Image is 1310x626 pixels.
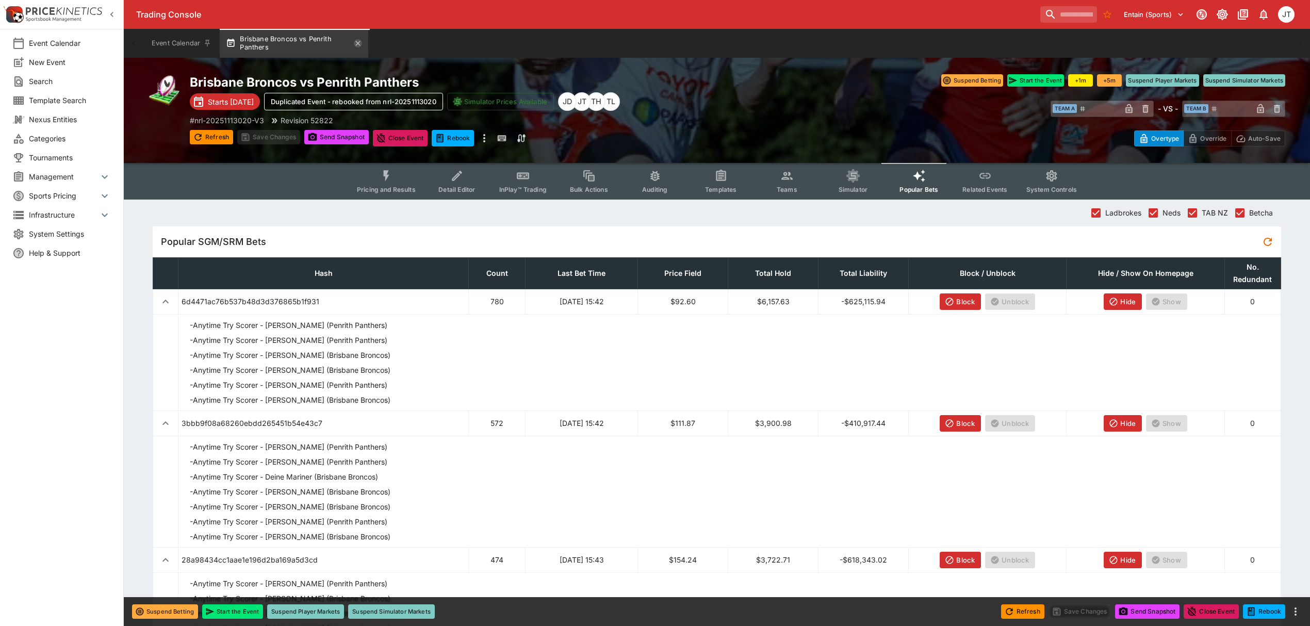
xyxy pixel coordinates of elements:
td: 780 [469,289,525,314]
th: No. Redundant [1224,257,1281,289]
td: -$410,917.44 [818,410,909,436]
td: 572 [469,410,525,436]
button: more [1289,605,1302,618]
span: Management [29,171,99,182]
button: Toggle light/dark mode [1213,5,1232,24]
button: Suspend Player Markets [1126,74,1199,87]
span: Team A [1053,104,1077,113]
div: Todd Henderson [587,92,605,111]
p: - Anytime Try Scorer - [PERSON_NAME] (Penrith Panthers) [190,456,387,467]
span: Detail Editor [438,186,475,193]
th: Price Field [638,257,728,289]
span: Search [29,76,111,87]
p: Copy To Clipboard [190,115,264,126]
span: TAB NZ [1202,207,1228,218]
button: Simulator Prices Available [447,93,554,110]
button: Connected to PK [1192,5,1211,24]
span: Neds [1162,207,1181,218]
td: $154.24 [638,547,728,572]
p: - Anytime Try Scorer - [PERSON_NAME] (Penrith Panthers) [190,578,387,589]
span: Infrastructure [29,209,99,220]
td: 3bbb9f08a68260ebdd265451b54e43c7 [178,410,469,436]
td: [DATE] 15:43 [525,547,638,572]
span: Popular Bets [899,186,938,193]
span: Nexus Entities [29,114,111,125]
button: Notifications [1254,5,1273,24]
button: Block [940,293,981,310]
span: Templates [705,186,736,193]
button: Block [940,552,981,568]
button: Select Tenant [1118,6,1190,23]
span: Tournaments [29,152,111,163]
button: Documentation [1234,5,1252,24]
span: Bulk Actions [570,186,608,193]
p: - Anytime Try Scorer - [PERSON_NAME] (Brisbane Broncos) [190,365,390,375]
button: Hide [1104,293,1142,310]
p: - Anytime Try Scorer - [PERSON_NAME] (Penrith Panthers) [190,516,387,527]
button: Close Event [373,130,428,146]
td: $92.60 [638,289,728,314]
span: Related Events [962,186,1007,193]
p: - Anytime Try Scorer - [PERSON_NAME] (Penrith Panthers) [190,380,387,390]
p: 0 [1228,296,1278,307]
td: $3,900.98 [728,410,818,436]
td: $3,722.71 [728,547,818,572]
span: System Settings [29,228,111,239]
button: Suspend Betting [941,74,1003,87]
img: PriceKinetics [26,7,102,15]
th: Hash [178,257,469,289]
button: expand row [156,414,175,433]
p: Overtype [1151,133,1179,144]
span: InPlay™ Trading [499,186,547,193]
button: expand row [156,292,175,311]
span: Auditing [642,186,667,193]
button: Brisbane Broncos vs Penrith Panthers [220,29,368,58]
div: Trent Lewis [601,92,620,111]
div: Event type filters [349,163,1085,200]
p: Starts [DATE] [208,96,254,107]
span: System Controls [1026,186,1077,193]
button: Refresh [190,130,233,144]
td: [DATE] 15:42 [525,289,638,314]
button: Hide [1104,552,1142,568]
span: Help & Support [29,248,111,258]
button: Hide [1104,415,1142,432]
span: Template Search [29,95,111,106]
p: - Anytime Try Scorer - [PERSON_NAME] (Penrith Panthers) [190,320,387,331]
h6: - VS - [1158,103,1178,114]
img: Sportsbook Management [26,17,81,22]
button: Duplicated Event - rebooked from nrl-20251113020 [432,130,474,146]
button: Refresh [1001,604,1044,619]
td: 474 [469,547,525,572]
span: Ladbrokes [1105,207,1141,218]
button: Block [940,415,981,432]
td: [DATE] 15:42 [525,410,638,436]
div: Joshua Thomson [1278,6,1295,23]
span: Teams [777,186,797,193]
p: - Anytime Try Scorer - [PERSON_NAME] (Penrith Panthers) [190,335,387,345]
p: - Anytime Try Scorer - [PERSON_NAME] (Brisbane Broncos) [190,486,390,497]
div: Josh Drayton [558,92,577,111]
button: Send Snapshot [1115,604,1180,619]
button: +1m [1068,74,1093,87]
td: 28a98434cc1aae1e196d2ba169a5d3cd [178,547,469,572]
span: New Event [29,57,111,68]
th: Last Bet Time [525,257,638,289]
button: +5m [1097,74,1122,87]
h2: Copy To Clipboard [190,74,738,90]
p: - Anytime Try Scorer - [PERSON_NAME] (Brisbane Broncos) [190,593,390,604]
button: expand row [156,551,175,569]
span: Team B [1184,104,1208,113]
button: Duplicated Event - rebooked from nrl-20251113020 [264,93,443,110]
button: Close Event [1184,604,1239,619]
span: Popular SGM/SRM Bets [161,236,1258,248]
button: Suspend Player Markets [267,604,344,619]
img: rugby_league.png [149,74,182,107]
th: Total Liability [818,257,909,289]
div: Trading Console [136,9,1036,20]
th: Block / Unblock [909,257,1067,289]
button: Suspend Simulator Markets [348,604,435,619]
span: Pricing and Results [357,186,416,193]
span: Sports Pricing [29,190,99,201]
input: search [1040,6,1097,23]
